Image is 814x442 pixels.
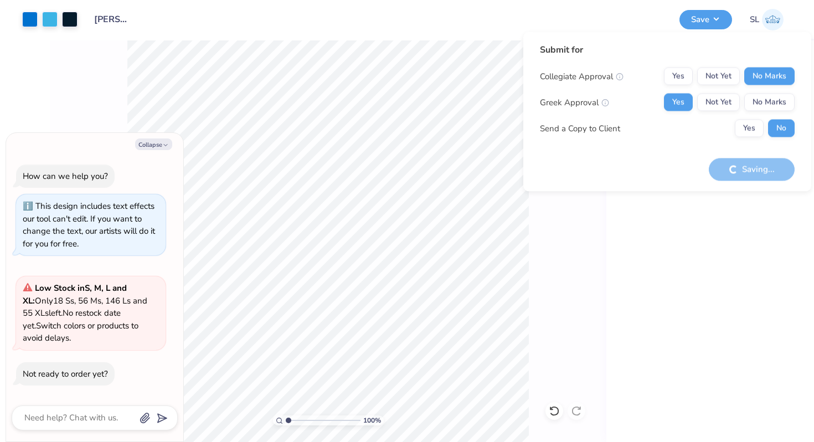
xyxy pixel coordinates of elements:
div: Collegiate Approval [540,70,624,83]
span: No restock date yet. [23,307,121,331]
button: No [768,120,795,137]
img: Sonia Lerner [762,9,784,30]
div: Not ready to order yet? [23,368,108,379]
input: Untitled Design [86,8,140,30]
span: Only 18 Ss, 56 Ms, 146 Ls and 55 XLs left. Switch colors or products to avoid delays. [23,282,147,343]
button: No Marks [744,94,795,111]
span: SL [750,13,759,26]
div: Send a Copy to Client [540,122,620,135]
button: Yes [735,120,764,137]
button: Yes [664,94,693,111]
div: How can we help you? [23,171,108,182]
div: Greek Approval [540,96,609,109]
div: Submit for [540,43,795,56]
button: Not Yet [697,68,740,85]
button: No Marks [744,68,795,85]
strong: Low Stock in S, M, L and XL : [23,282,127,306]
span: 100 % [363,415,381,425]
button: Yes [664,68,693,85]
div: This design includes text effects our tool can't edit. If you want to change the text, our artist... [23,201,155,249]
button: Not Yet [697,94,740,111]
a: SL [750,9,784,30]
button: Save [679,10,732,29]
button: Collapse [135,138,172,150]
